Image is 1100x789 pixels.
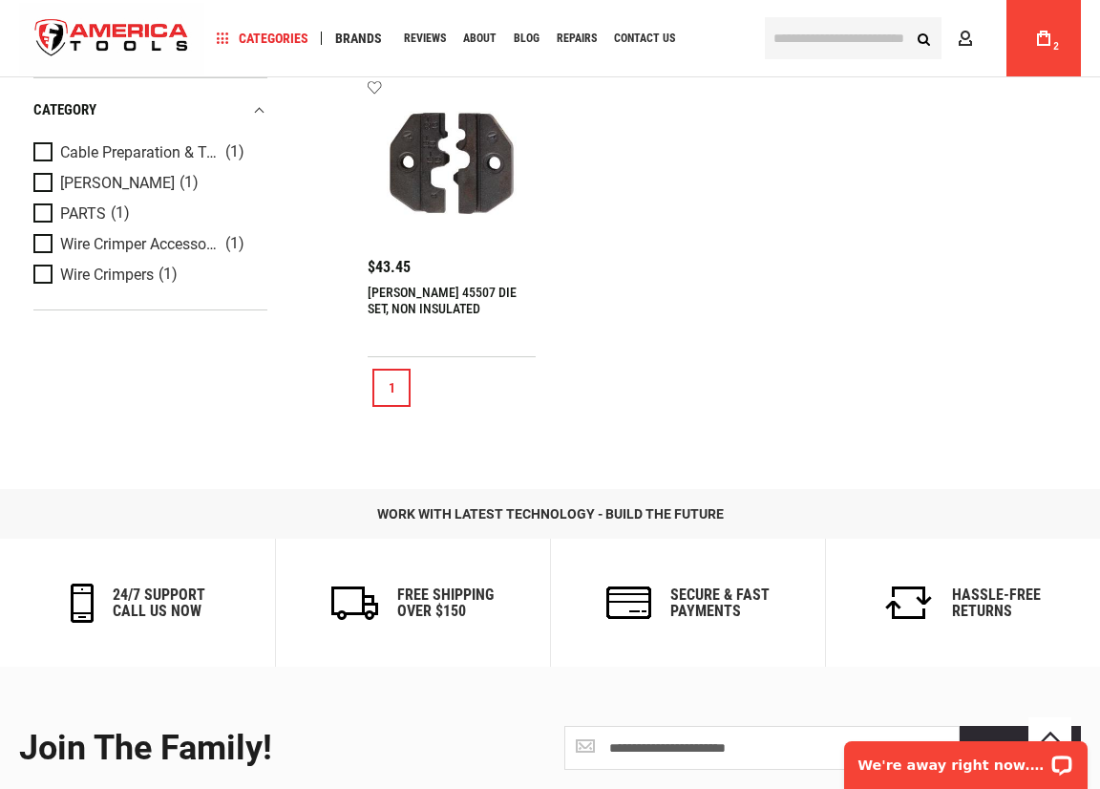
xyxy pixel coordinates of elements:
[387,98,517,228] img: GREENLEE 45507 DIE SET, NON INSULATED
[19,3,204,75] a: store logo
[670,586,770,620] h6: secure & fast payments
[557,32,597,44] span: Repairs
[505,26,548,52] a: Blog
[404,32,446,44] span: Reviews
[368,285,517,316] a: [PERSON_NAME] 45507 DIE SET, NON INSULATED
[33,96,267,122] div: category
[60,174,175,191] span: [PERSON_NAME]
[605,26,684,52] a: Contact Us
[33,233,263,254] a: Wire Crimper Accessories (1)
[960,726,1081,770] button: Subscribe
[832,729,1100,789] iframe: LiveChat chat widget
[1053,41,1059,52] span: 2
[60,266,154,283] span: Wire Crimpers
[111,205,130,222] span: (1)
[395,26,455,52] a: Reviews
[327,26,391,52] a: Brands
[33,203,263,224] a: PARTS (1)
[33,172,263,193] a: [PERSON_NAME] (1)
[19,3,204,75] img: America Tools
[225,236,244,252] span: (1)
[60,235,221,252] span: Wire Crimper Accessories
[33,264,263,285] a: Wire Crimpers (1)
[225,144,244,160] span: (1)
[455,26,505,52] a: About
[217,32,308,45] span: Categories
[33,76,267,309] div: Product Filters
[614,32,675,44] span: Contact Us
[60,143,221,160] span: Cable Preparation & Termination
[19,730,536,768] div: Join the Family!
[514,32,539,44] span: Blog
[905,20,941,56] button: Search
[397,586,494,620] h6: Free Shipping Over $150
[33,141,263,162] a: Cable Preparation & Termination (1)
[548,26,605,52] a: Repairs
[372,369,411,407] a: 1
[952,586,1041,620] h6: Hassle-Free Returns
[180,175,199,191] span: (1)
[60,204,106,222] span: PARTS
[463,32,497,44] span: About
[368,260,411,275] span: $43.45
[335,32,382,45] span: Brands
[113,586,205,620] h6: 24/7 support call us now
[208,26,317,52] a: Categories
[159,267,178,283] span: (1)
